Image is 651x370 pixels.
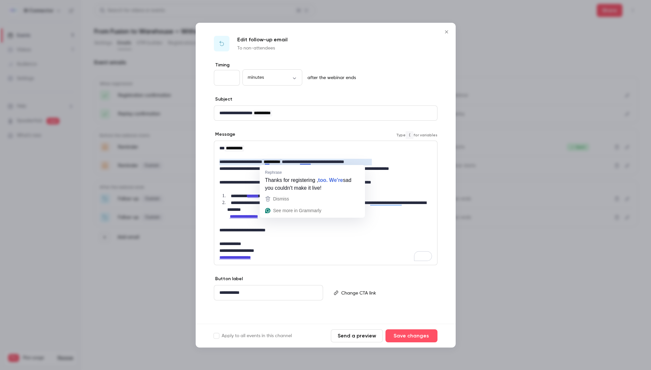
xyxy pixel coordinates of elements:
label: Button label [214,276,243,282]
span: Type for variables [396,131,437,139]
label: Timing [214,62,437,68]
label: Subject [214,96,232,103]
p: Edit follow-up email [237,36,288,44]
div: editor [339,285,437,300]
p: To non-attendees [237,45,288,51]
button: Save changes [385,329,437,342]
div: editor [214,141,437,265]
div: minutes [242,74,302,81]
code: { [406,131,413,139]
button: Close [440,25,453,38]
div: editor [214,106,437,120]
div: editor [214,285,323,300]
label: Apply to all events in this channel [214,333,292,339]
p: after the webinar ends [305,75,356,81]
button: Send a preview [331,329,383,342]
label: Message [214,131,235,138]
div: To enrich screen reader interactions, please activate Accessibility in Grammarly extension settings [214,141,437,265]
